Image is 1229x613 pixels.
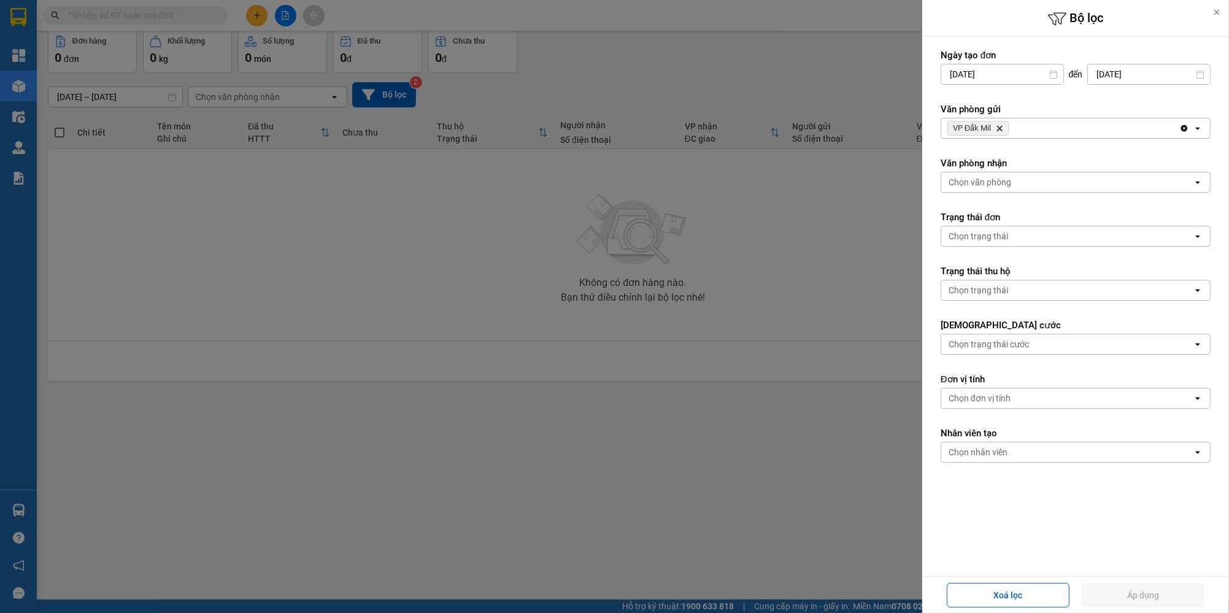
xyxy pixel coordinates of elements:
[941,211,1211,223] label: Trạng thái đơn
[1193,393,1203,403] svg: open
[941,49,1211,61] label: Ngày tạo đơn
[949,446,1007,458] div: Chọn nhân viên
[941,373,1211,385] label: Đơn vị tính
[941,427,1211,439] label: Nhân viên tạo
[1193,285,1203,295] svg: open
[949,338,1029,350] div: Chọn trạng thái cước
[949,392,1011,404] div: Chọn đơn vị tính
[949,284,1008,296] div: Chọn trạng thái
[1193,177,1203,187] svg: open
[941,103,1211,115] label: Văn phòng gửi
[947,121,1009,136] span: VP Đắk Mil, close by backspace
[947,583,1069,607] button: Xoá lọc
[1082,583,1204,607] button: Áp dụng
[949,176,1011,188] div: Chọn văn phòng
[949,230,1008,242] div: Chọn trạng thái
[1193,339,1203,349] svg: open
[953,123,991,133] span: VP Đắk Mil
[996,125,1003,132] svg: Delete
[1179,123,1189,133] svg: Clear all
[941,319,1211,331] label: [DEMOGRAPHIC_DATA] cước
[1088,64,1210,84] input: Select a date.
[1011,122,1012,134] input: Selected VP Đắk Mil.
[922,9,1229,28] h6: Bộ lọc
[1069,68,1083,80] span: đến
[1193,231,1203,241] svg: open
[1193,123,1203,133] svg: open
[941,157,1211,169] label: Văn phòng nhận
[941,265,1211,277] label: Trạng thái thu hộ
[1193,447,1203,457] svg: open
[941,64,1063,84] input: Select a date.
